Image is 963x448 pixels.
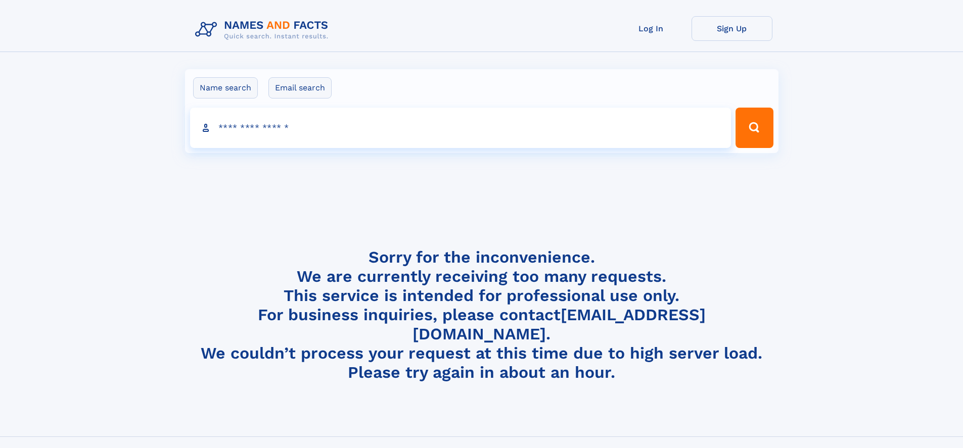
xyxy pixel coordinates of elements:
[412,305,706,343] a: [EMAIL_ADDRESS][DOMAIN_NAME]
[736,108,773,148] button: Search Button
[191,16,337,43] img: Logo Names and Facts
[193,77,258,98] label: Name search
[692,16,772,41] a: Sign Up
[190,108,731,148] input: search input
[611,16,692,41] a: Log In
[191,247,772,382] h4: Sorry for the inconvenience. We are currently receiving too many requests. This service is intend...
[268,77,332,98] label: Email search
